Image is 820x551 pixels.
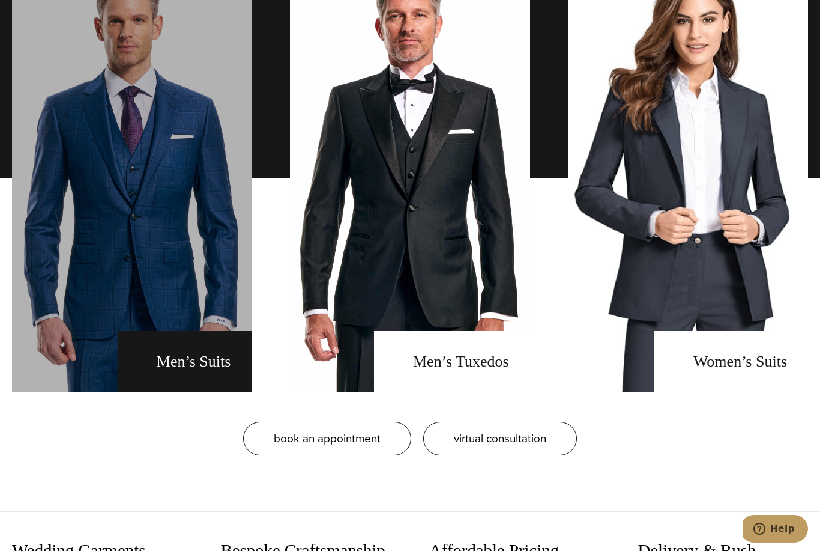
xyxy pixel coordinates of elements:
[243,422,411,455] a: book an appointment
[743,515,808,545] iframe: Opens a widget where you can chat to one of our agents
[454,430,546,447] span: virtual consultation
[274,430,381,447] span: book an appointment
[423,422,577,455] a: virtual consultation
